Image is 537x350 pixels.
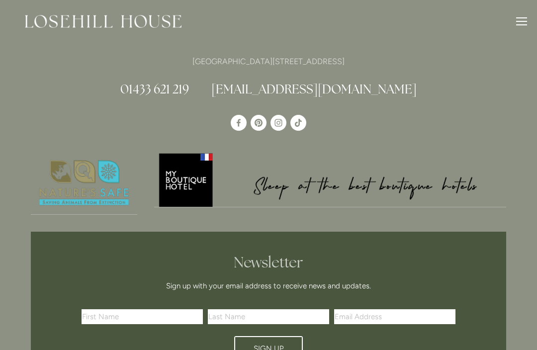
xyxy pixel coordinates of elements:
p: Sign up with your email address to receive news and updates. [85,280,452,292]
input: Email Address [334,309,455,324]
input: First Name [82,309,203,324]
img: My Boutique Hotel - Logo [154,152,507,207]
a: 01433 621 219 [120,81,189,97]
img: Losehill House [25,15,181,28]
a: Pinterest [251,115,267,131]
a: [EMAIL_ADDRESS][DOMAIN_NAME] [211,81,417,97]
input: Last Name [208,309,329,324]
a: Losehill House Hotel & Spa [231,115,247,131]
a: TikTok [290,115,306,131]
a: Nature's Safe - Logo [31,152,137,215]
a: Instagram [270,115,286,131]
img: Nature's Safe - Logo [31,152,137,214]
h2: Newsletter [85,254,452,271]
p: [GEOGRAPHIC_DATA][STREET_ADDRESS] [31,55,506,68]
